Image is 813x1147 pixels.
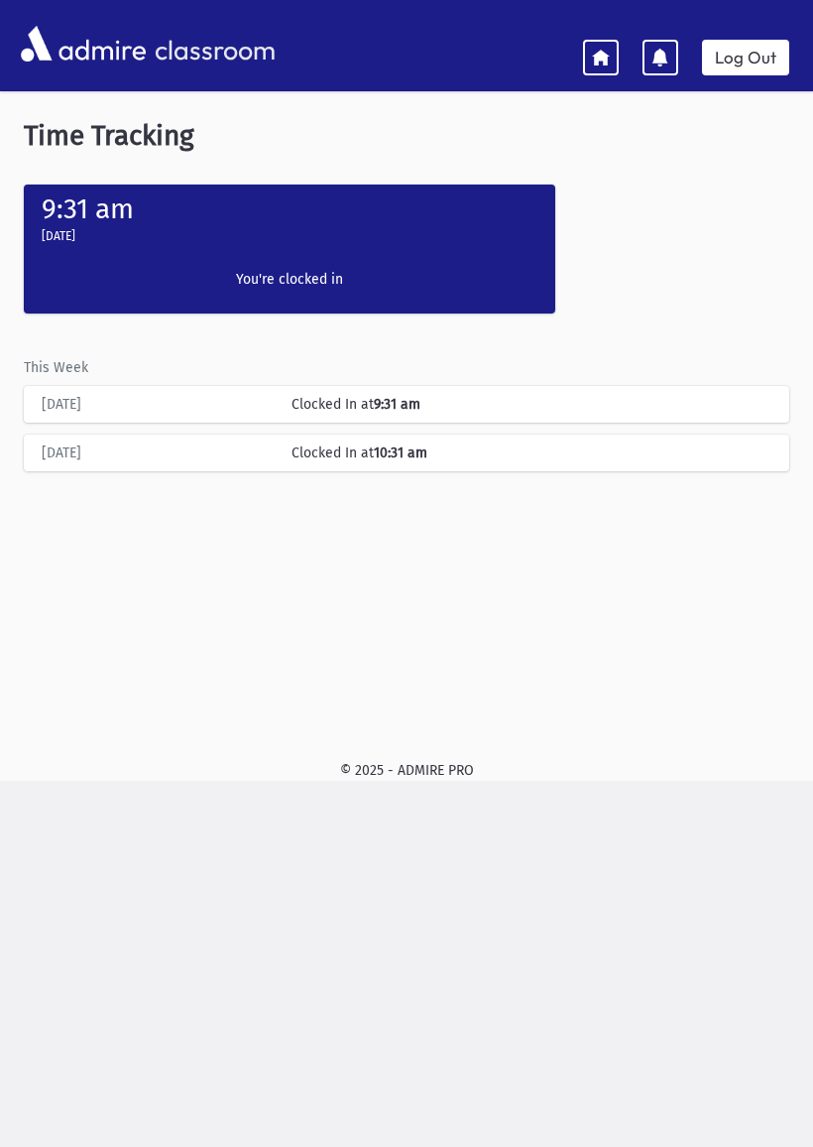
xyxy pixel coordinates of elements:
label: 9:31 am [42,192,134,225]
div: Clocked In at [282,394,781,415]
div: Clocked In at [282,443,781,463]
div: [DATE] [32,443,282,463]
a: Log Out [702,40,789,75]
label: [DATE] [42,227,75,245]
label: You're clocked in [172,269,407,290]
img: AdmirePro [16,21,151,66]
div: © 2025 - ADMIRE PRO [16,760,797,781]
span: classroom [151,18,276,70]
b: 10:31 am [374,445,427,461]
b: 9:31 am [374,396,420,413]
label: This Week [24,357,88,378]
div: [DATE] [32,394,282,415]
